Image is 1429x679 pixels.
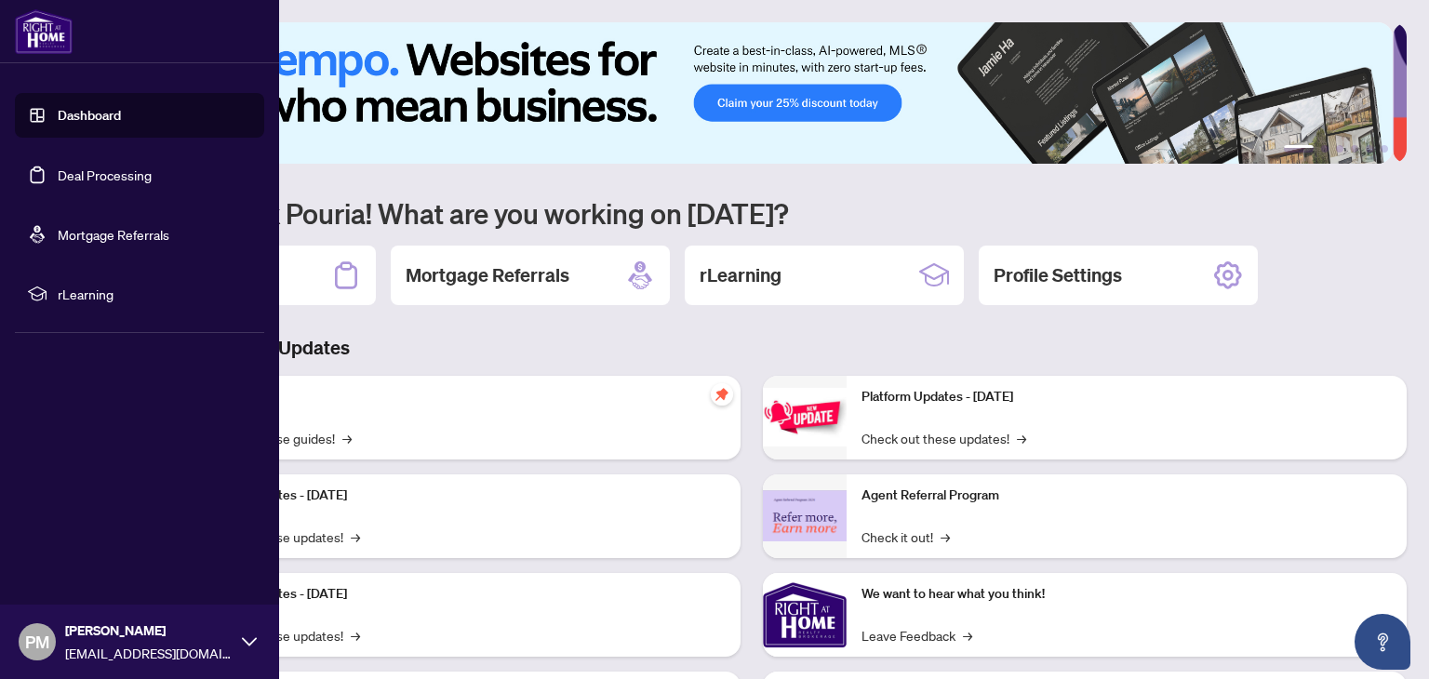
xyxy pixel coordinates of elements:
a: Check out these updates!→ [861,428,1026,448]
span: PM [25,629,49,655]
img: Slide 0 [97,22,1393,164]
button: 5 [1366,145,1373,153]
a: Deal Processing [58,166,152,183]
p: Agent Referral Program [861,486,1392,506]
span: → [963,625,972,646]
span: rLearning [58,284,251,304]
p: We want to hear what you think! [861,584,1392,605]
p: Self-Help [195,387,726,407]
span: → [342,428,352,448]
span: [EMAIL_ADDRESS][DOMAIN_NAME] [65,643,233,663]
h2: Profile Settings [994,262,1122,288]
button: Open asap [1355,614,1410,670]
h2: Mortgage Referrals [406,262,569,288]
span: [PERSON_NAME] [65,620,233,641]
span: → [941,526,950,547]
span: → [351,526,360,547]
span: → [1017,428,1026,448]
button: 3 [1336,145,1343,153]
a: Leave Feedback→ [861,625,972,646]
button: 1 [1284,145,1314,153]
button: 6 [1381,145,1388,153]
img: We want to hear what you think! [763,573,847,657]
a: Check it out!→ [861,526,950,547]
a: Mortgage Referrals [58,226,169,243]
h3: Brokerage & Industry Updates [97,335,1407,361]
p: Platform Updates - [DATE] [195,584,726,605]
img: Platform Updates - June 23, 2025 [763,388,847,446]
img: Agent Referral Program [763,490,847,541]
button: 2 [1321,145,1329,153]
span: pushpin [711,383,733,406]
span: → [351,625,360,646]
button: 4 [1351,145,1358,153]
p: Platform Updates - [DATE] [195,486,726,506]
p: Platform Updates - [DATE] [861,387,1392,407]
a: Dashboard [58,107,121,124]
h1: Welcome back Pouria! What are you working on [DATE]? [97,195,1407,231]
img: logo [15,9,73,54]
h2: rLearning [700,262,781,288]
